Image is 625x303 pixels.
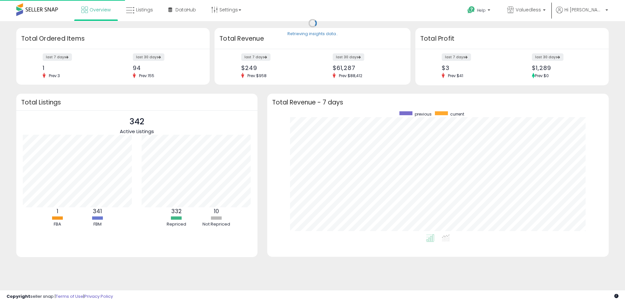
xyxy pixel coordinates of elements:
[46,73,63,78] span: Prev: 3
[287,31,338,37] div: Retrieving insights data..
[171,207,182,215] b: 332
[38,221,77,227] div: FBA
[120,116,154,128] p: 342
[442,64,507,71] div: $3
[133,53,164,61] label: last 30 days
[333,64,399,71] div: $61,287
[477,7,486,13] span: Help
[445,73,466,78] span: Prev: $41
[197,221,236,227] div: Not Repriced
[90,7,111,13] span: Overview
[556,7,608,21] a: Hi [PERSON_NAME]
[244,73,270,78] span: Prev: $958
[43,53,72,61] label: last 7 days
[57,207,58,215] b: 1
[415,111,432,117] span: previous
[241,64,308,71] div: $249
[175,7,196,13] span: DataHub
[467,6,475,14] i: Get Help
[532,53,563,61] label: last 30 days
[535,73,549,78] span: Prev: $0
[333,53,364,61] label: last 30 days
[272,100,604,105] h3: Total Revenue - 7 days
[564,7,604,13] span: Hi [PERSON_NAME]
[21,100,253,105] h3: Total Listings
[516,7,541,13] span: Valuedless
[532,64,597,71] div: $1,289
[241,53,271,61] label: last 7 days
[78,221,117,227] div: FBM
[336,73,366,78] span: Prev: $88,412
[420,34,604,43] h3: Total Profit
[133,64,198,71] div: 94
[450,111,464,117] span: current
[93,207,102,215] b: 341
[157,221,196,227] div: Repriced
[462,1,497,21] a: Help
[43,64,108,71] div: 1
[21,34,205,43] h3: Total Ordered Items
[442,53,471,61] label: last 7 days
[120,128,154,135] span: Active Listings
[219,34,406,43] h3: Total Revenue
[214,207,219,215] b: 10
[136,7,153,13] span: Listings
[136,73,158,78] span: Prev: 155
